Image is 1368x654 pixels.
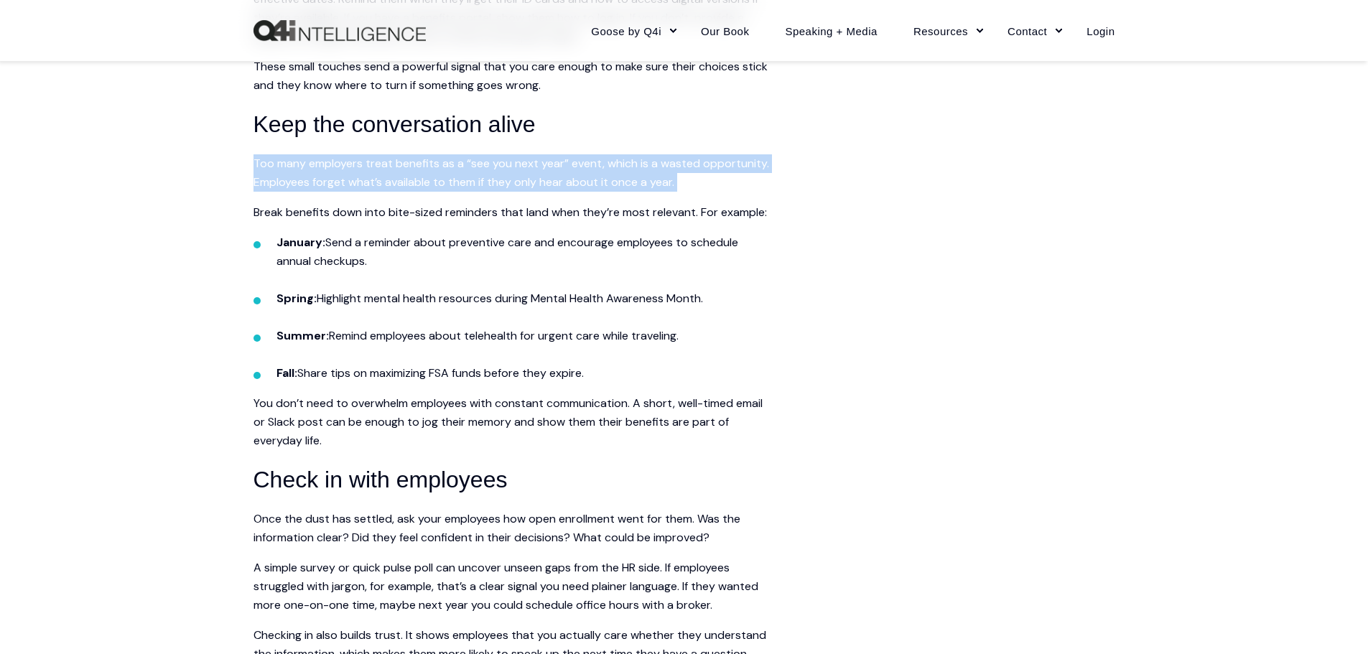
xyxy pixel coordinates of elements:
span: Fall: [276,365,297,380]
h3: Check in with employees [253,462,771,498]
span: Send a reminder about preventive care and encourage employees to schedule annual checkups. [276,235,738,268]
span: Highlight mental health resources during Mental Health Awareness Month. [317,291,703,306]
a: Back to Home [253,20,426,42]
span: Break benefits down into bite-sized reminders that land when they’re most relevant. For example: [253,205,767,220]
span: You don’t need to overwhelm employees with constant communication. A short, well-timed email or S... [253,396,763,448]
h3: Keep the conversation alive [253,106,771,143]
span: Share tips on maximizing FSA funds before they expire. [297,365,584,380]
span: Too many employers treat benefits as a “see you next year” event, which is a wasted opportunity. ... [253,156,769,190]
span: A simple survey or quick pulse poll can uncover unseen gaps from the HR side. If employees strugg... [253,560,758,612]
img: Q4intelligence, LLC logo [253,20,426,42]
span: Summer: [276,328,329,343]
span: Remind employees about telehealth for urgent care while traveling. [329,328,679,343]
span: January: [276,235,325,250]
span: Spring: [276,291,317,306]
span: These small touches send a powerful signal that you care enough to make sure their choices stick ... [253,59,768,93]
span: Once the dust has settled, ask your employees how open enrollment went for them. Was the informat... [253,511,740,545]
